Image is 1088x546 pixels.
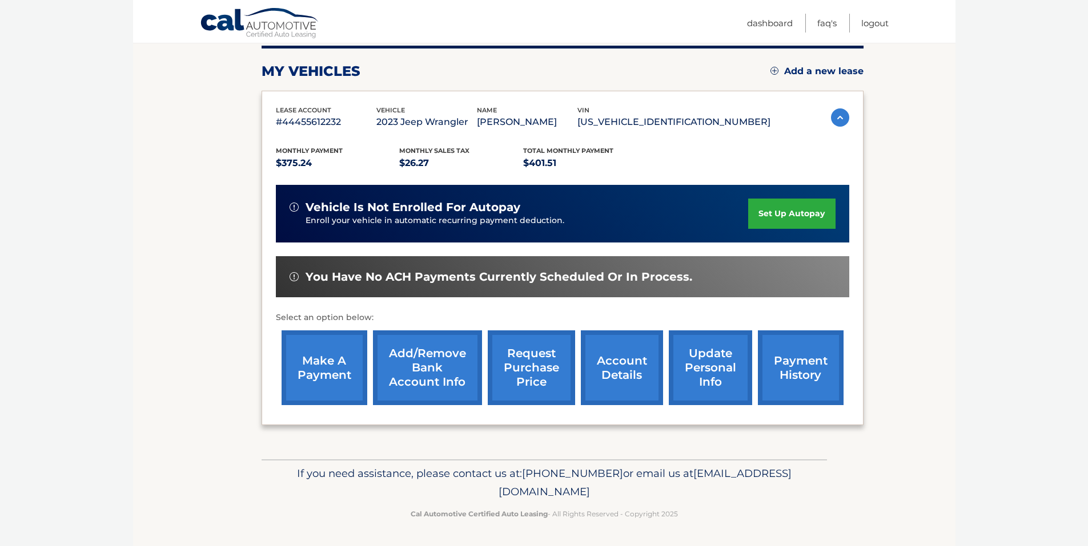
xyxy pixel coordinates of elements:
a: update personal info [669,330,752,405]
a: set up autopay [748,199,835,229]
p: If you need assistance, please contact us at: or email us at [269,464,820,501]
p: Enroll your vehicle in automatic recurring payment deduction. [306,215,749,227]
strong: Cal Automotive Certified Auto Leasing [411,509,548,518]
span: Total Monthly Payment [523,147,613,155]
p: #44455612232 [276,114,376,130]
img: accordion-active.svg [831,108,849,127]
a: Dashboard [747,14,793,33]
a: FAQ's [817,14,837,33]
p: - All Rights Reserved - Copyright 2025 [269,508,820,520]
span: [EMAIL_ADDRESS][DOMAIN_NAME] [499,467,792,498]
p: Select an option below: [276,311,849,325]
a: payment history [758,330,844,405]
span: Monthly Payment [276,147,343,155]
span: You have no ACH payments currently scheduled or in process. [306,270,692,284]
span: Monthly sales Tax [399,147,469,155]
img: add.svg [770,67,778,75]
p: [US_VEHICLE_IDENTIFICATION_NUMBER] [577,114,770,130]
a: account details [581,330,663,405]
a: Logout [861,14,889,33]
a: Add/Remove bank account info [373,330,482,405]
p: $26.27 [399,155,523,171]
img: alert-white.svg [290,203,299,212]
a: Add a new lease [770,66,864,77]
span: lease account [276,106,331,114]
a: request purchase price [488,330,575,405]
a: Cal Automotive [200,7,320,41]
p: $375.24 [276,155,400,171]
p: 2023 Jeep Wrangler [376,114,477,130]
h2: my vehicles [262,63,360,80]
span: vehicle is not enrolled for autopay [306,200,520,215]
span: name [477,106,497,114]
span: vin [577,106,589,114]
img: alert-white.svg [290,272,299,281]
p: [PERSON_NAME] [477,114,577,130]
span: vehicle [376,106,405,114]
span: [PHONE_NUMBER] [522,467,623,480]
a: make a payment [282,330,367,405]
p: $401.51 [523,155,647,171]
